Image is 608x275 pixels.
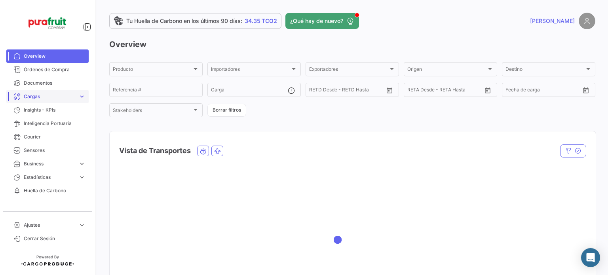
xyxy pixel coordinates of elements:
span: expand_more [78,174,85,181]
div: Abrir Intercom Messenger [581,248,600,267]
span: Origen [407,68,486,73]
span: Importadores [211,68,290,73]
input: Desde [505,88,520,94]
h3: Overview [109,39,595,50]
a: Tu Huella de Carbono en los últimos 90 días:34.35 TCO2 [109,13,281,29]
button: Ocean [198,146,209,156]
a: Documentos [6,76,89,90]
span: Ajustes [24,222,75,229]
h4: Vista de Transportes [119,145,191,156]
span: Stakeholders [113,109,192,114]
button: Open calendar [580,84,592,96]
span: [PERSON_NAME] [530,17,575,25]
span: Cerrar Sesión [24,235,85,242]
img: Logo+PuraFruit.png [28,9,67,37]
span: Courier [24,133,85,140]
span: Cargas [24,93,75,100]
a: Sensores [6,144,89,157]
button: ¿Qué hay de nuevo? [285,13,359,29]
span: Overview [24,53,85,60]
input: Hasta [427,88,463,94]
span: Destino [505,68,585,73]
a: Insights - KPIs [6,103,89,117]
span: Huella de Carbono [24,187,85,194]
span: ¿Qué hay de nuevo? [290,17,343,25]
button: Open calendar [482,84,494,96]
button: Open calendar [384,84,395,96]
img: placeholder-user.png [579,13,595,29]
input: Hasta [525,88,561,94]
button: Air [212,146,223,156]
span: expand_more [78,222,85,229]
span: Exportadores [309,68,388,73]
span: Tu Huella de Carbono en los últimos 90 días: [126,17,242,25]
span: 34.35 TCO2 [245,17,277,25]
button: Borrar filtros [207,104,246,117]
a: Órdenes de Compra [6,63,89,76]
span: Documentos [24,80,85,87]
span: Estadísticas [24,174,75,181]
input: Hasta [329,88,365,94]
span: Sensores [24,147,85,154]
span: Insights - KPIs [24,106,85,114]
span: Órdenes de Compra [24,66,85,73]
input: Desde [309,88,323,94]
span: Business [24,160,75,167]
span: expand_more [78,160,85,167]
a: Huella de Carbono [6,184,89,197]
a: Inteligencia Portuaria [6,117,89,130]
span: Inteligencia Portuaria [24,120,85,127]
input: Desde [407,88,422,94]
span: Producto [113,68,192,73]
a: Overview [6,49,89,63]
a: Courier [6,130,89,144]
span: expand_more [78,93,85,100]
